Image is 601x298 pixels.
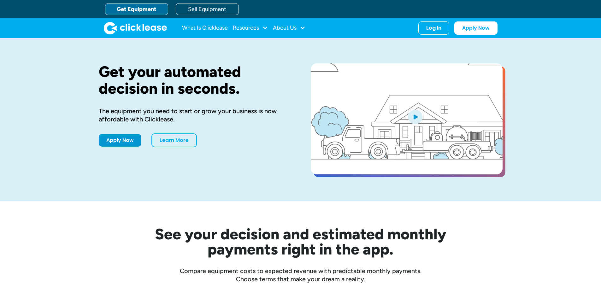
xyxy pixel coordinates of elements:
[104,22,167,34] img: Clicklease logo
[176,3,239,15] a: Sell Equipment
[407,108,424,126] img: Blue play button logo on a light blue circular background
[99,267,503,283] div: Compare equipment costs to expected revenue with predictable monthly payments. Choose terms that ...
[273,22,305,34] div: About Us
[311,63,503,174] a: open lightbox
[426,25,441,31] div: Log In
[151,133,197,147] a: Learn More
[104,22,167,34] a: home
[233,22,268,34] div: Resources
[182,22,228,34] a: What Is Clicklease
[454,21,498,35] a: Apply Now
[124,226,477,257] h2: See your decision and estimated monthly payments right in the app.
[99,63,291,97] h1: Get your automated decision in seconds.
[105,3,168,15] a: Get Equipment
[99,134,141,147] a: Apply Now
[99,107,291,123] div: The equipment you need to start or grow your business is now affordable with Clicklease.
